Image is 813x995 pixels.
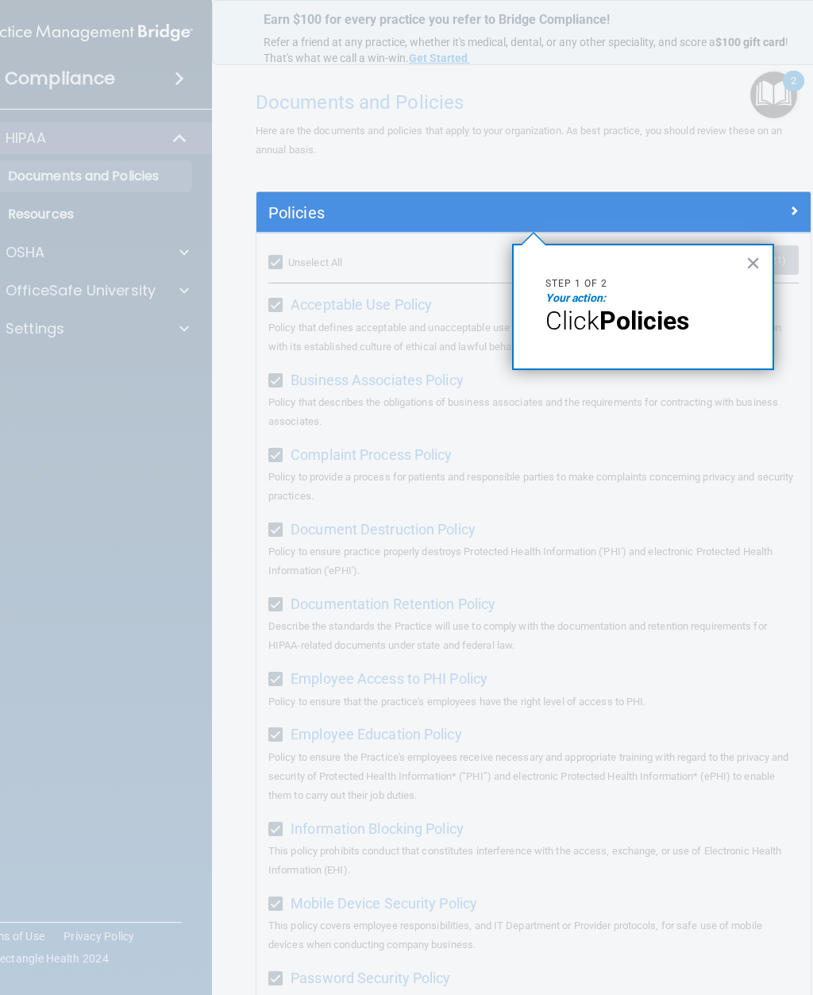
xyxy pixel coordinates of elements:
[599,306,689,336] strong: Policies
[746,250,761,276] button: Close
[545,306,599,336] span: Click
[545,277,741,291] p: Step 1 of 2
[268,204,661,222] h5: Policies
[545,291,606,304] em: Your action:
